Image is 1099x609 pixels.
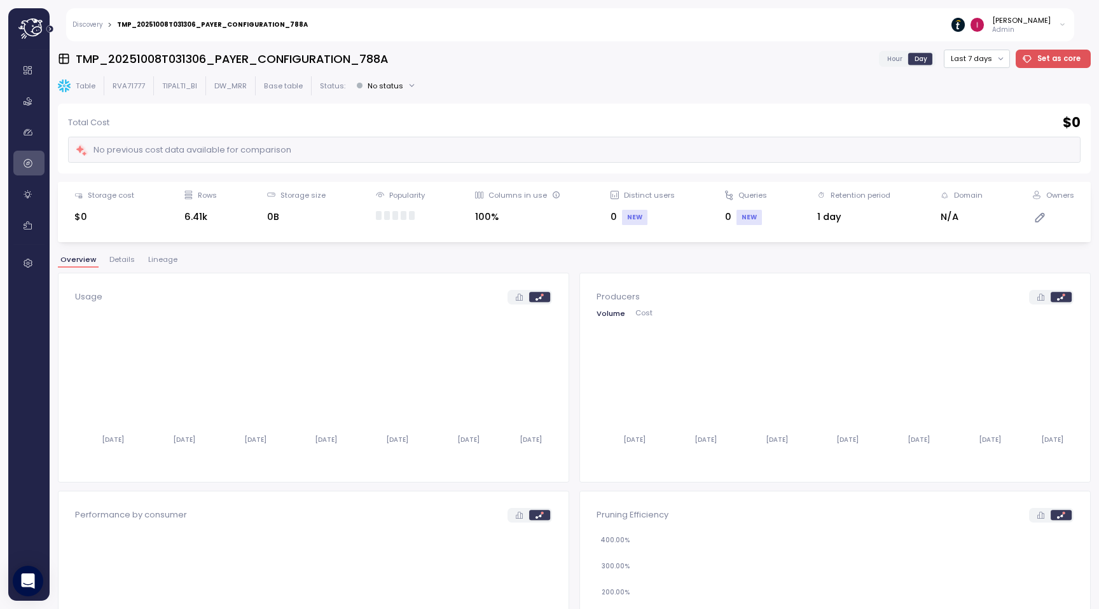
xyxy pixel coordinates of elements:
[622,210,647,225] div: NEW
[600,536,630,544] tspan: 400.00%
[113,81,145,91] p: RVA71777
[76,51,388,67] h3: TMP_20251008T031306_PAYER_CONFIGURATION_788A
[109,256,135,263] span: Details
[264,81,303,91] p: Base table
[117,22,308,28] div: TMP_20251008T031306_PAYER_CONFIGURATION_788A
[951,18,965,31] img: 6714de1ca73de131760c52a6.PNG
[267,210,326,224] div: 0B
[738,190,767,200] div: Queries
[635,310,653,317] span: Cost
[42,24,58,34] button: Expand navigation
[107,21,112,29] div: >
[350,76,421,95] button: No status
[368,81,403,91] div: No status
[488,190,560,200] div: Columns in use
[315,435,337,444] tspan: [DATE]
[60,256,96,263] span: Overview
[979,435,1001,444] tspan: [DATE]
[148,256,177,263] span: Lineage
[75,509,187,521] p: Performance by consumer
[244,435,266,444] tspan: [DATE]
[597,310,625,317] span: Volume
[736,210,762,225] div: NEW
[602,588,630,596] tspan: 200.00%
[198,190,217,200] div: Rows
[766,435,788,444] tspan: [DATE]
[1037,50,1081,67] span: Set as core
[74,210,134,224] div: $0
[162,81,197,91] p: TIPALTI_BI
[624,435,646,444] tspan: [DATE]
[971,18,984,31] img: ACg8ocKLuhHFaZBJRg6H14Zm3JrTaqN1bnDy5ohLcNYWE-rfMITsOg=s96-c
[76,81,95,91] p: Table
[887,54,902,64] span: Hour
[520,435,542,444] tspan: [DATE]
[831,190,890,200] div: Retention period
[915,54,927,64] span: Day
[102,435,124,444] tspan: [DATE]
[992,15,1051,25] div: [PERSON_NAME]
[68,116,109,129] p: Total Cost
[386,435,408,444] tspan: [DATE]
[597,291,640,303] p: Producers
[624,190,675,200] div: Distinct users
[173,435,195,444] tspan: [DATE]
[13,566,43,596] div: Open Intercom Messenger
[75,291,102,303] p: Usage
[941,210,983,224] div: N/A
[602,562,630,570] tspan: 300.00%
[214,81,247,91] p: DW_MRR
[389,190,425,200] div: Popularity
[992,25,1051,34] p: Admin
[1041,435,1063,444] tspan: [DATE]
[73,22,102,28] a: Discovery
[837,435,859,444] tspan: [DATE]
[817,210,890,224] div: 1 day
[597,509,668,521] p: Pruning Efficiency
[954,190,983,200] div: Domain
[475,210,560,224] div: 100%
[184,210,217,224] div: 6.41k
[944,50,1010,68] button: Last 7 days
[320,81,345,91] p: Status:
[725,210,767,225] div: 0
[457,435,480,444] tspan: [DATE]
[1046,190,1074,200] div: Owners
[280,190,326,200] div: Storage size
[908,435,930,444] tspan: [DATE]
[695,435,717,444] tspan: [DATE]
[1063,114,1081,132] h2: $ 0
[75,143,291,158] div: No previous cost data available for comparison
[88,190,134,200] div: Storage cost
[1016,50,1091,68] button: Set as core
[611,210,675,225] div: 0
